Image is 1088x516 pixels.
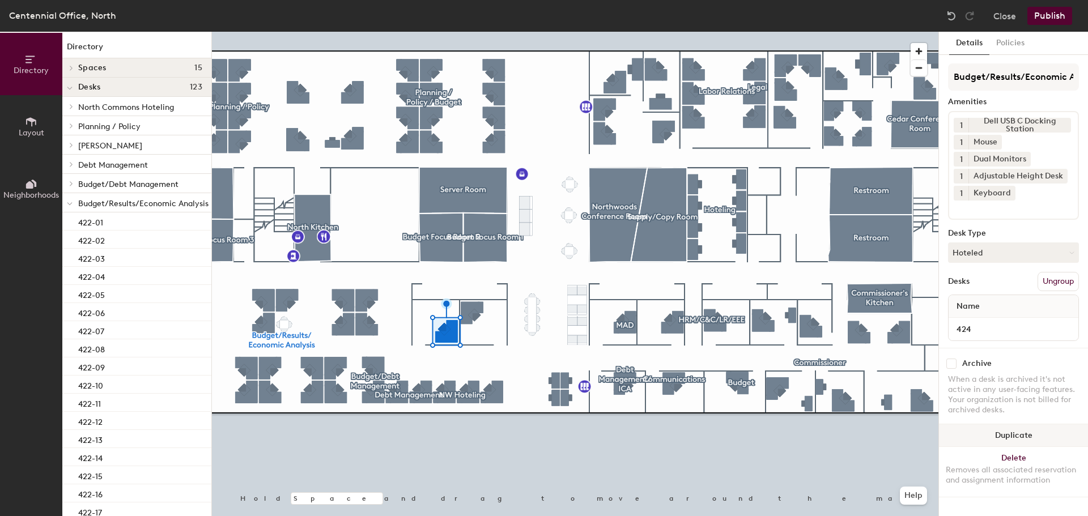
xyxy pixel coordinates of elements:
[78,269,105,282] p: 422-04
[78,141,142,151] span: [PERSON_NAME]
[78,160,148,170] span: Debt Management
[78,487,103,500] p: 422-16
[948,242,1079,263] button: Hoteled
[78,180,178,189] span: Budget/Debt Management
[78,287,105,300] p: 422-05
[78,342,105,355] p: 422-08
[968,152,1031,167] div: Dual Monitors
[960,170,963,182] span: 1
[954,135,968,150] button: 1
[960,153,963,165] span: 1
[14,66,49,75] span: Directory
[78,199,209,208] span: Budget/Results/Economic Analysis
[948,277,970,286] div: Desks
[78,122,141,131] span: Planning / Policy
[78,305,105,318] p: 422-06
[78,323,104,336] p: 422-07
[962,359,992,368] div: Archive
[960,137,963,148] span: 1
[194,63,202,73] span: 15
[78,432,103,445] p: 422-13
[989,32,1031,55] button: Policies
[3,190,59,200] span: Neighborhoods
[954,118,968,133] button: 1
[948,229,1079,238] div: Desk Type
[1027,7,1072,25] button: Publish
[78,215,103,228] p: 422-01
[948,374,1079,415] div: When a desk is archived it's not active in any user-facing features. Your organization is not bil...
[951,321,1076,337] input: Unnamed desk
[78,396,101,409] p: 422-11
[954,186,968,201] button: 1
[78,83,100,92] span: Desks
[78,414,103,427] p: 422-12
[964,10,975,22] img: Redo
[968,118,1071,133] div: Dell USB C Docking Station
[1038,272,1079,291] button: Ungroup
[954,169,968,184] button: 1
[960,187,963,199] span: 1
[78,251,105,264] p: 422-03
[946,465,1081,485] div: Removes all associated reservation and assignment information
[78,63,107,73] span: Spaces
[968,186,1015,201] div: Keyboard
[948,97,1079,106] div: Amenities
[78,360,105,373] p: 422-09
[78,233,105,246] p: 422-02
[900,487,927,505] button: Help
[78,378,103,391] p: 422-10
[62,41,211,58] h1: Directory
[939,424,1088,447] button: Duplicate
[949,32,989,55] button: Details
[9,8,116,23] div: Centennial Office, North
[78,103,174,112] span: North Commons Hoteling
[946,10,957,22] img: Undo
[960,120,963,131] span: 1
[968,135,1002,150] div: Mouse
[993,7,1016,25] button: Close
[951,296,985,317] span: Name
[954,152,968,167] button: 1
[19,128,44,138] span: Layout
[78,468,103,481] p: 422-15
[78,450,103,463] p: 422-14
[968,169,1068,184] div: Adjustable Height Desk
[939,447,1088,497] button: DeleteRemoves all associated reservation and assignment information
[190,83,202,92] span: 123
